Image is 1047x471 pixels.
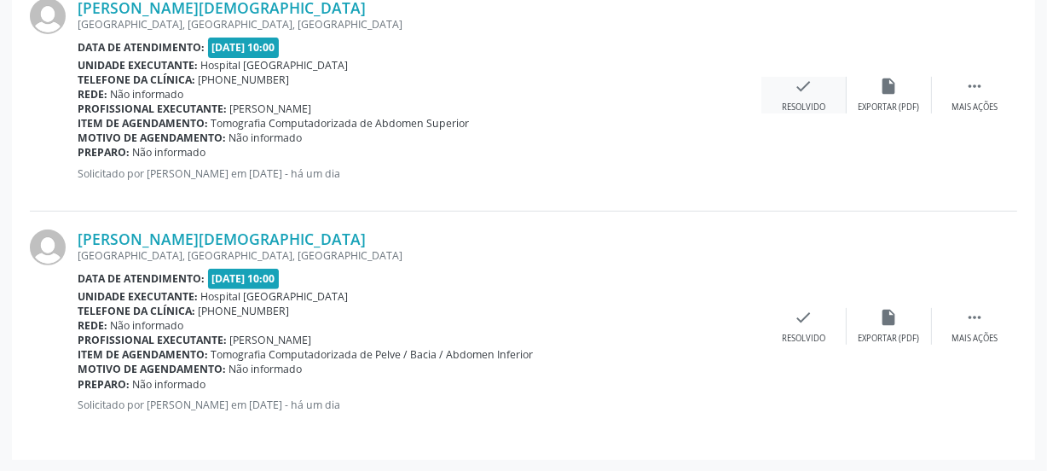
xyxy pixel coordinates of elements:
span: Hospital [GEOGRAPHIC_DATA] [201,289,349,304]
i:  [965,77,984,96]
b: Data de atendimento: [78,40,205,55]
span: Não informado [229,362,303,376]
span: Não informado [133,145,206,160]
div: Resolvido [782,333,825,345]
p: Solicitado por [PERSON_NAME] em [DATE] - há um dia [78,398,761,412]
div: Resolvido [782,102,825,113]
i:  [965,308,984,327]
div: Mais ações [952,102,998,113]
b: Motivo de agendamento: [78,131,226,145]
b: Telefone da clínica: [78,73,195,87]
i: insert_drive_file [880,308,899,327]
b: Motivo de agendamento: [78,362,226,376]
b: Unidade executante: [78,58,198,73]
span: [DATE] 10:00 [208,269,280,288]
b: Item de agendamento: [78,347,208,362]
b: Item de agendamento: [78,116,208,131]
i: check [795,308,813,327]
div: Mais ações [952,333,998,345]
b: Unidade executante: [78,289,198,304]
div: Exportar (PDF) [859,102,920,113]
i: check [795,77,813,96]
div: Exportar (PDF) [859,333,920,345]
p: Solicitado por [PERSON_NAME] em [DATE] - há um dia [78,166,761,181]
b: Profissional executante: [78,102,227,116]
span: [PHONE_NUMBER] [199,73,290,87]
span: [PERSON_NAME] [230,102,312,116]
span: Tomografia Computadorizada de Pelve / Bacia / Abdomen Inferior [211,347,534,362]
b: Preparo: [78,145,130,160]
b: Telefone da clínica: [78,304,195,318]
span: [DATE] 10:00 [208,38,280,57]
span: Tomografia Computadorizada de Abdomen Superior [211,116,470,131]
b: Rede: [78,87,107,102]
div: [GEOGRAPHIC_DATA], [GEOGRAPHIC_DATA], [GEOGRAPHIC_DATA] [78,248,761,263]
b: Preparo: [78,377,130,392]
span: [PERSON_NAME] [230,333,312,347]
span: Não informado [229,131,303,145]
i: insert_drive_file [880,77,899,96]
b: Rede: [78,318,107,333]
div: [GEOGRAPHIC_DATA], [GEOGRAPHIC_DATA], [GEOGRAPHIC_DATA] [78,17,761,32]
span: [PHONE_NUMBER] [199,304,290,318]
a: [PERSON_NAME][DEMOGRAPHIC_DATA] [78,230,366,248]
span: Não informado [111,318,184,333]
span: Hospital [GEOGRAPHIC_DATA] [201,58,349,73]
b: Profissional executante: [78,333,227,347]
span: Não informado [111,87,184,102]
span: Não informado [133,377,206,392]
b: Data de atendimento: [78,271,205,286]
img: img [30,230,66,265]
